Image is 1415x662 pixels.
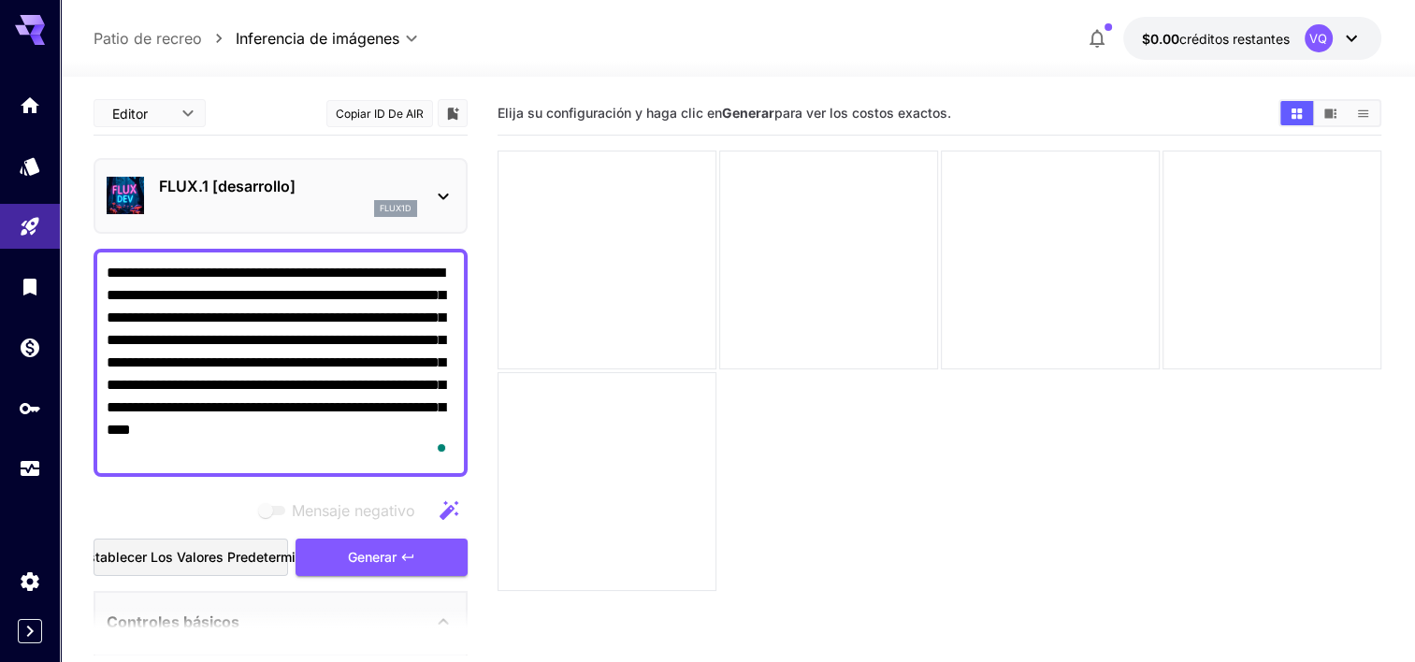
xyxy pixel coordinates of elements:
[1280,101,1313,125] button: Mostrar imágenes en la vista de cuadrícula
[1179,31,1290,47] span: créditos restantes
[19,569,41,593] div: Configuración
[236,27,399,50] span: Inferencia de imágenes
[1142,29,1290,49] div: $0.00
[19,275,41,298] div: Biblioteca
[380,202,412,215] p: flux1d
[348,546,397,569] span: Generar
[19,94,41,117] div: Hogar
[19,215,41,238] div: Patio de recreo
[1347,101,1379,125] button: Mostrar imágenes en la vista de lista
[19,154,41,178] div: Modelos
[94,539,288,577] button: Restablecer los valores predeterminados
[296,539,468,577] button: Generar
[159,175,417,197] p: FLUX.1 [desarrollo]
[722,105,774,121] b: Generar
[19,336,41,359] div: Billetera
[112,104,170,123] span: Editor
[1314,101,1347,125] button: Mostrar imágenes en la vista de vídeo
[1278,99,1381,127] div: Mostrar imágenes en la vista de cuadrículaMostrar imágenes en la vista de vídeoMostrar imágenes e...
[296,539,468,577] div: Por favor, rellene el mensaje
[94,27,202,50] a: Patio de recreo
[19,457,41,481] div: Uso
[1123,17,1381,60] button: $0.00VQ
[292,499,415,522] span: Mensaje negativo
[18,619,42,643] button: Expandir barra lateral
[94,27,236,50] nav: breadcrumb
[444,102,461,124] button: Añadir a la biblioteca
[107,262,455,464] textarea: Para enriquecer las interacciones del lector de pantalla, active la accesibilidad en la configura...
[107,167,455,224] div: FLUX.1 [desarrollo]flux1d
[72,546,334,569] font: Restablecer los valores predeterminados
[498,105,951,121] span: Elija su configuración y haga clic en para ver los costos exactos.
[1305,24,1333,52] div: VQ
[1142,31,1179,47] span: $0.00
[19,396,41,420] div: Claves API
[326,100,433,127] button: Copiar ID de AIR
[254,498,430,522] span: Las solicitudes negativas no son compatibles con el modelo seleccionado.
[107,599,455,644] div: Controles básicos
